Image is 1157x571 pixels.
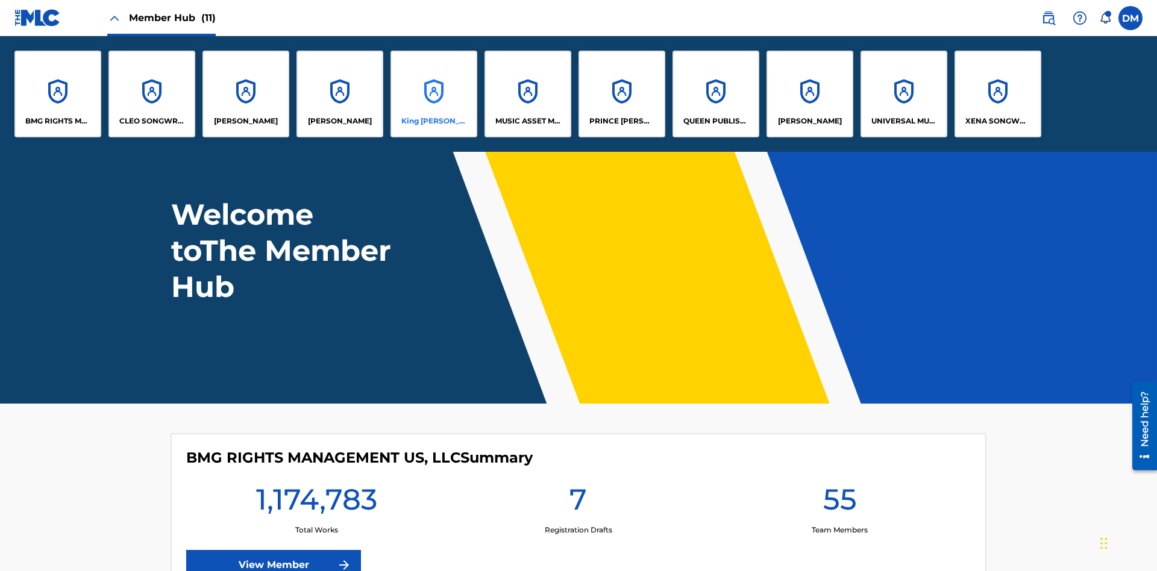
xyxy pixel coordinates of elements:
a: Accounts[PERSON_NAME] [767,51,853,137]
iframe: Chat Widget [1097,513,1157,571]
span: Member Hub [129,11,216,25]
p: Registration Drafts [545,525,612,535]
p: PRINCE MCTESTERSON [589,116,655,126]
a: AccountsMUSIC ASSET MANAGEMENT (MAM) [484,51,571,137]
img: search [1041,11,1056,25]
div: Drag [1100,525,1108,561]
a: Accounts[PERSON_NAME] [296,51,383,137]
a: Public Search [1036,6,1061,30]
div: Help [1068,6,1092,30]
p: EYAMA MCSINGER [308,116,372,126]
a: AccountsCLEO SONGWRITER [108,51,195,137]
a: AccountsQUEEN PUBLISHA [673,51,759,137]
a: AccountsPRINCE [PERSON_NAME] [578,51,665,137]
a: AccountsBMG RIGHTS MANAGEMENT US, LLC [14,51,101,137]
p: QUEEN PUBLISHA [683,116,749,126]
img: help [1073,11,1087,25]
p: CLEO SONGWRITER [119,116,185,126]
h1: 55 [823,481,857,525]
a: AccountsUNIVERSAL MUSIC PUB GROUP [861,51,947,137]
img: Close [107,11,122,25]
a: AccountsXENA SONGWRITER [955,51,1041,137]
h1: Welcome to The Member Hub [171,196,397,305]
span: (11) [201,12,216,23]
iframe: Resource Center [1123,378,1157,476]
p: ELVIS COSTELLO [214,116,278,126]
p: Total Works [295,525,338,535]
h1: 1,174,783 [256,481,377,525]
p: XENA SONGWRITER [965,116,1031,126]
div: Notifications [1099,12,1111,24]
a: Accounts[PERSON_NAME] [202,51,289,137]
h4: BMG RIGHTS MANAGEMENT US, LLC [186,449,533,467]
p: BMG RIGHTS MANAGEMENT US, LLC [25,116,91,126]
h1: 7 [569,481,587,525]
p: MUSIC ASSET MANAGEMENT (MAM) [495,116,561,126]
p: RONALD MCTESTERSON [778,116,842,126]
p: King McTesterson [401,116,467,126]
a: AccountsKing [PERSON_NAME] [390,51,477,137]
img: MLC Logo [14,9,61,27]
p: Team Members [812,525,868,535]
p: UNIVERSAL MUSIC PUB GROUP [871,116,937,126]
div: User Menu [1118,6,1143,30]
